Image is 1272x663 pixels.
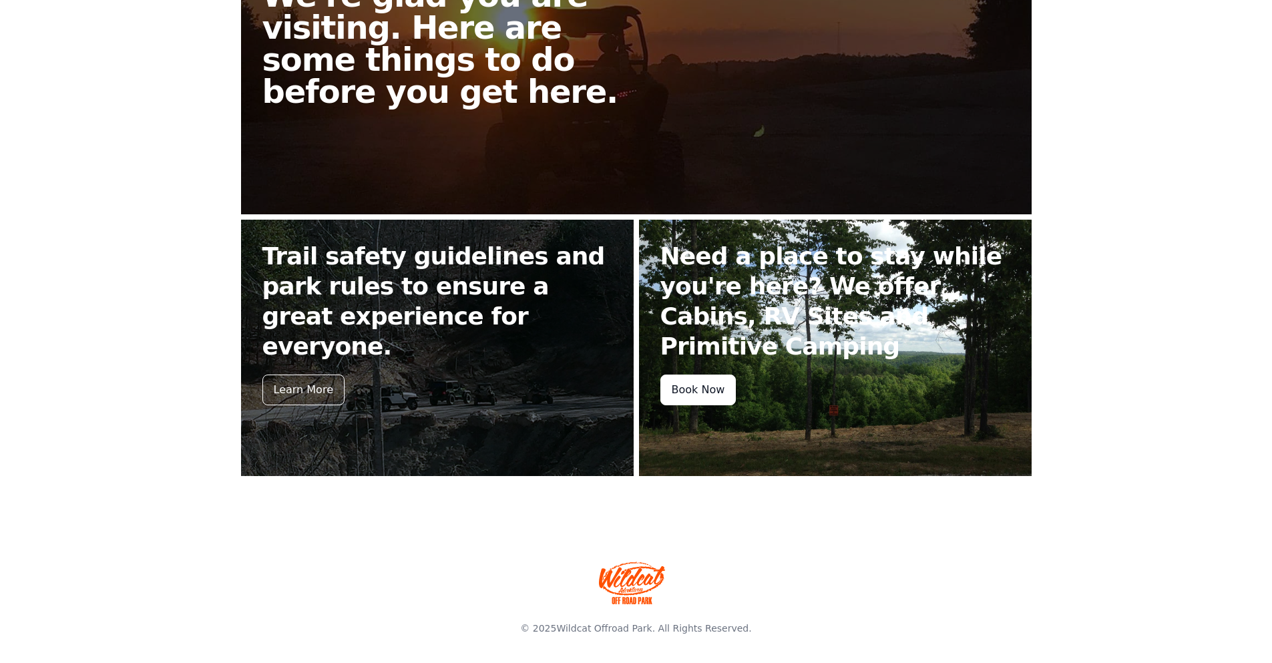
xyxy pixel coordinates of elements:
div: Learn More [262,375,345,405]
img: Wildcat Offroad park [599,562,666,604]
a: Trail safety guidelines and park rules to ensure a great experience for everyone. Learn More [241,220,634,476]
a: Wildcat Offroad Park [556,623,652,634]
span: © 2025 . All Rights Reserved. [520,623,751,634]
a: Need a place to stay while you're here? We offer Cabins, RV Sites and Primitive Camping Book Now [639,220,1032,476]
h2: Need a place to stay while you're here? We offer Cabins, RV Sites and Primitive Camping [660,241,1010,361]
div: Book Now [660,375,736,405]
h2: Trail safety guidelines and park rules to ensure a great experience for everyone. [262,241,612,361]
